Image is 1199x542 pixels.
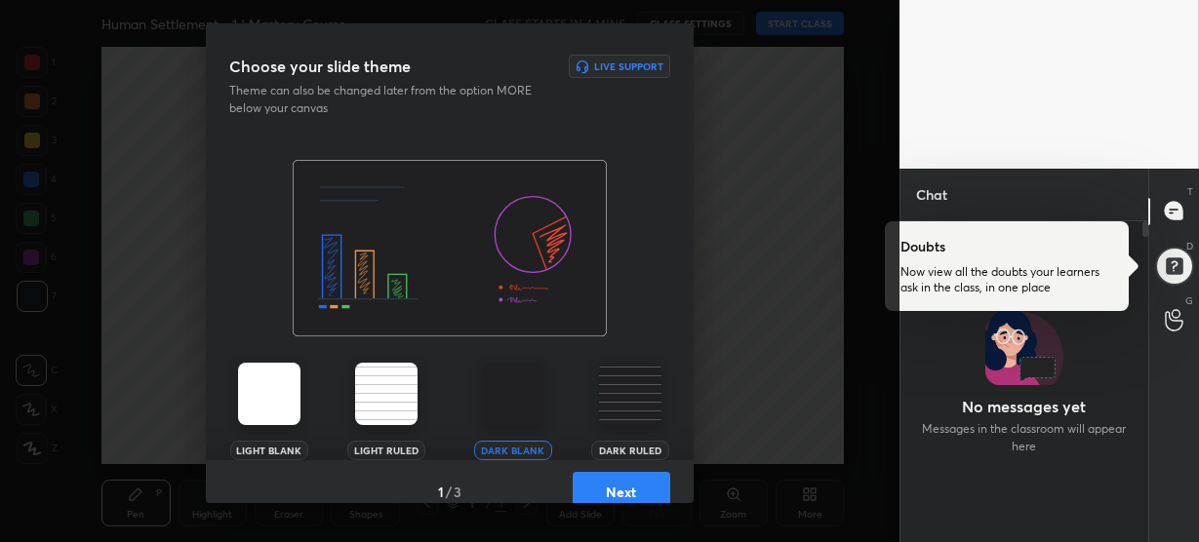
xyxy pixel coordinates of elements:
[229,55,411,78] h3: Choose your slide theme
[438,482,444,502] h4: 1
[482,363,544,425] img: darkTheme.aa1caeba.svg
[454,482,461,502] h4: 3
[229,82,545,117] p: Theme can also be changed later from the option MORE below your canvas
[591,441,669,460] div: Dark Ruled
[230,441,308,460] div: Light Blank
[900,169,963,220] p: Chat
[355,363,418,425] img: lightRuledTheme.002cd57a.svg
[1185,293,1193,308] p: G
[474,441,552,460] div: Dark Blank
[238,363,300,425] img: lightTheme.5bb83c5b.svg
[594,61,663,71] h6: Live Support
[293,160,607,337] img: darkThemeBanner.f801bae7.svg
[1187,184,1193,199] p: T
[573,472,670,511] button: Next
[1186,239,1193,253] p: D
[446,482,452,502] h4: /
[599,363,661,425] img: darkRuledTheme.359fb5fd.svg
[347,441,425,460] div: Light Ruled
